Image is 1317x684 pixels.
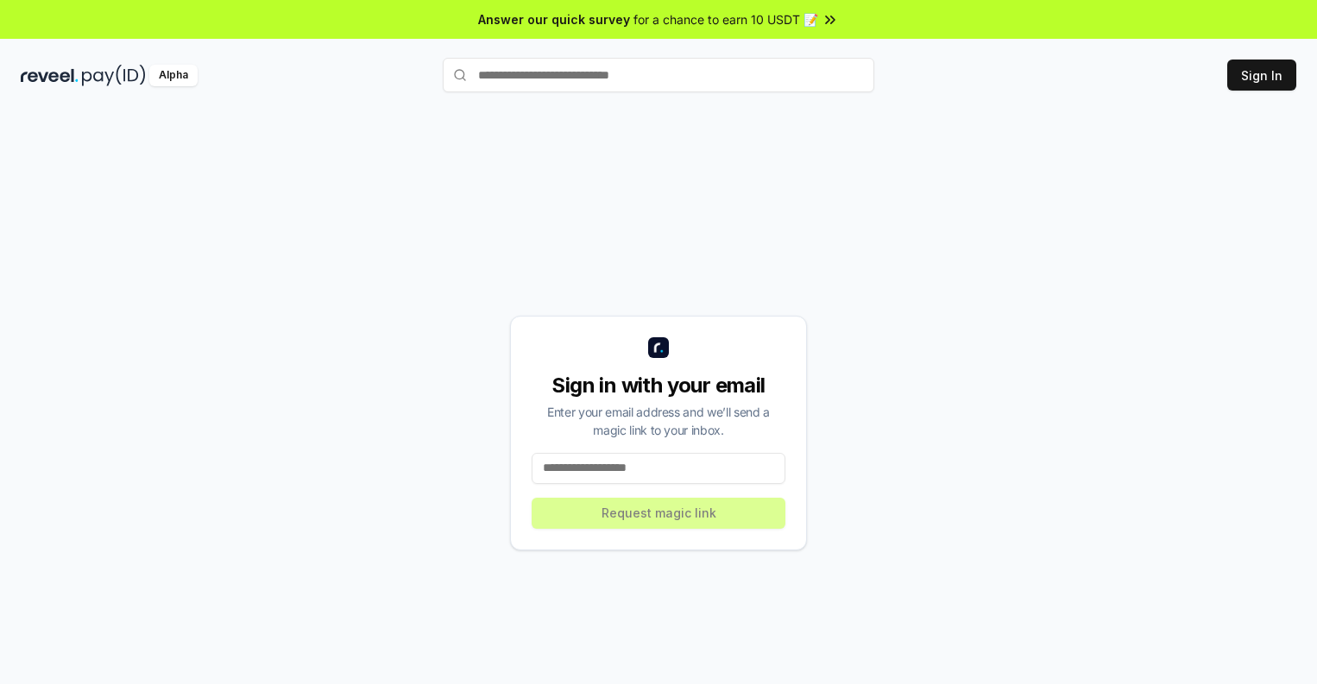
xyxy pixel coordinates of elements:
[1227,60,1296,91] button: Sign In
[478,10,630,28] span: Answer our quick survey
[633,10,818,28] span: for a chance to earn 10 USDT 📝
[532,372,785,399] div: Sign in with your email
[149,65,198,86] div: Alpha
[21,65,79,86] img: reveel_dark
[532,403,785,439] div: Enter your email address and we’ll send a magic link to your inbox.
[648,337,669,358] img: logo_small
[82,65,146,86] img: pay_id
